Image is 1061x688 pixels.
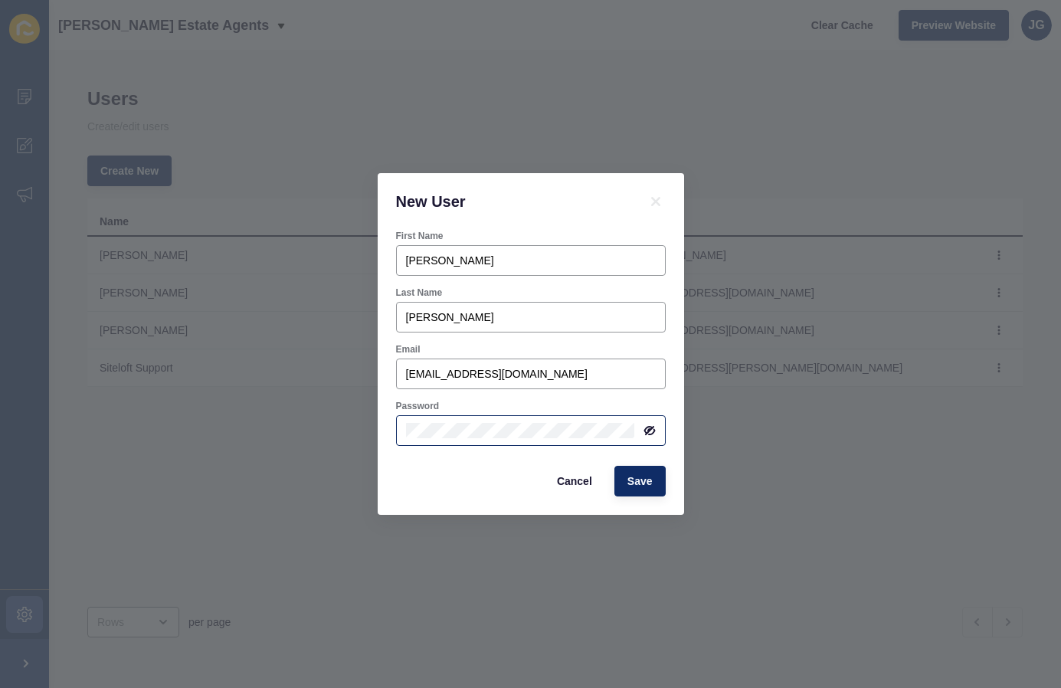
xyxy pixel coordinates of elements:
[557,473,592,489] span: Cancel
[614,466,666,496] button: Save
[627,473,653,489] span: Save
[396,400,440,412] label: Password
[396,287,443,299] label: Last Name
[396,230,444,242] label: First Name
[396,192,627,211] h1: New User
[396,343,421,355] label: Email
[544,466,605,496] button: Cancel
